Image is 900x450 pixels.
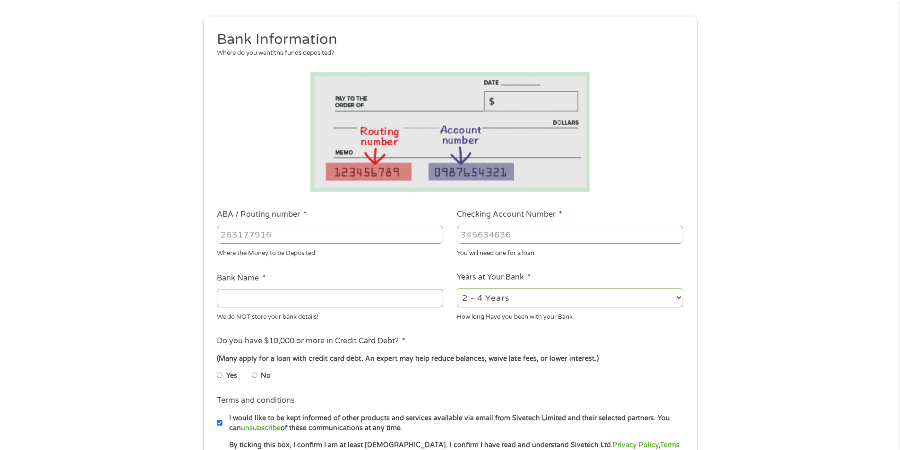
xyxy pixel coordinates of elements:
[223,413,686,433] label: I would like to be kept informed of other products and services available via email from Sivetech...
[226,371,237,381] label: Yes
[217,273,266,283] label: Bank Name
[217,354,683,364] div: (Many apply for a loan with credit card debt. An expert may help reduce balances, waive late fees...
[261,371,271,381] label: No
[613,441,659,449] a: Privacy Policy
[217,210,307,220] label: ABA / Routing number
[217,30,676,49] h2: Bank Information
[241,424,281,432] a: unsubscribe
[217,396,295,406] label: Terms and conditions
[217,49,676,58] div: Where do you want the funds deposited?
[217,246,443,258] div: Where the Money to be Deposited
[457,272,531,282] label: Years at Your Bank
[217,309,443,322] div: We do NOT store your bank details!
[457,226,683,244] input: 345634636
[217,336,405,346] label: Do you have $10,000 or more in Credit Card Debt?
[310,72,590,192] img: Routing number location
[217,226,443,244] input: 263177916
[457,246,683,258] div: You will need one for a loan.
[457,309,683,322] div: How long Have you been with your Bank
[457,210,562,220] label: Checking Account Number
